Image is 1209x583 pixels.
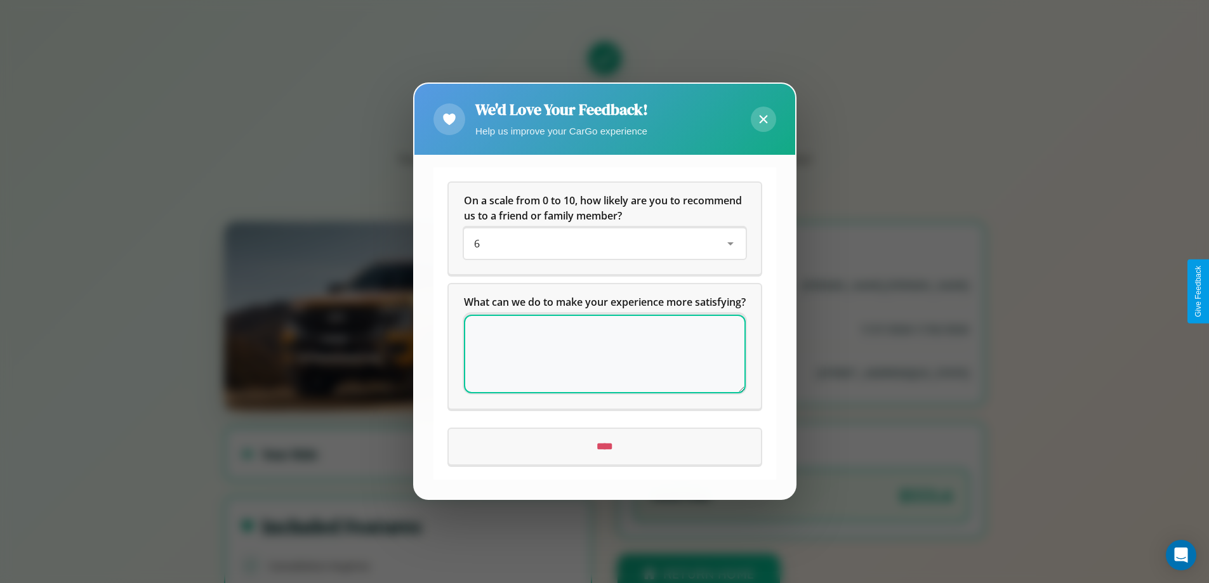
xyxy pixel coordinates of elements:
[1194,266,1203,317] div: Give Feedback
[449,183,761,275] div: On a scale from 0 to 10, how likely are you to recommend us to a friend or family member?
[475,99,648,120] h2: We'd Love Your Feedback!
[474,237,480,251] span: 6
[464,194,744,223] span: On a scale from 0 to 10, how likely are you to recommend us to a friend or family member?
[464,229,746,259] div: On a scale from 0 to 10, how likely are you to recommend us to a friend or family member?
[464,193,746,224] h5: On a scale from 0 to 10, how likely are you to recommend us to a friend or family member?
[464,296,746,310] span: What can we do to make your experience more satisfying?
[1166,540,1196,570] div: Open Intercom Messenger
[475,122,648,140] p: Help us improve your CarGo experience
